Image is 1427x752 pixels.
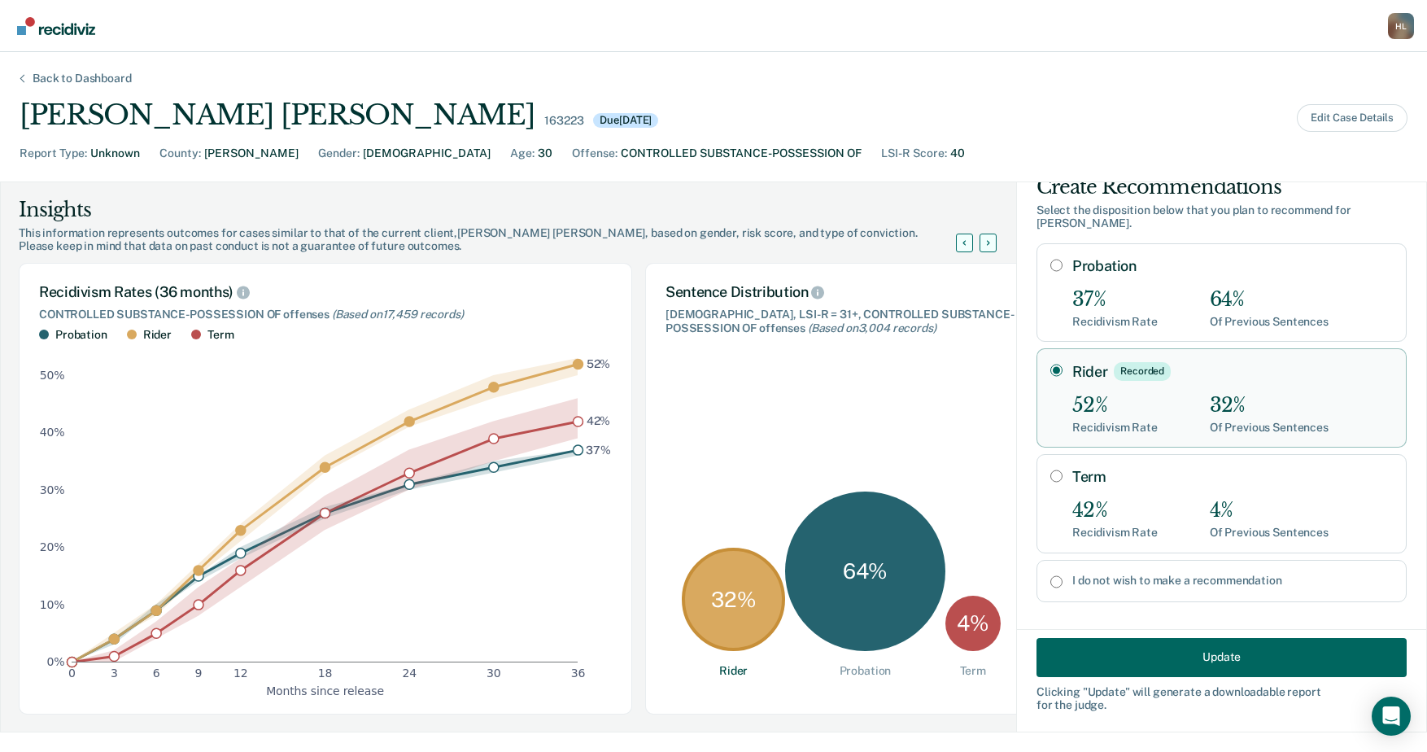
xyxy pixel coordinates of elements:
[1072,362,1393,380] label: Rider
[1372,697,1411,736] div: Open Intercom Messenger
[20,98,535,132] div: [PERSON_NAME] [PERSON_NAME]
[90,145,140,162] div: Unknown
[153,667,160,680] text: 6
[1072,574,1393,588] label: I do not wish to make a recommendation
[1114,362,1171,380] div: Recorded
[950,145,965,162] div: 40
[538,145,552,162] div: 30
[39,308,612,321] div: CONTROLLED SUBSTANCE-POSSESSION OF offenses
[1388,13,1414,39] div: H L
[40,369,65,668] g: y-axis tick label
[1297,104,1407,132] button: Edit Case Details
[1072,288,1158,312] div: 37%
[785,492,945,651] div: 64 %
[587,357,611,370] text: 52%
[1036,684,1407,712] div: Clicking " Update " will generate a downloadable report for the judge.
[363,145,491,162] div: [DEMOGRAPHIC_DATA]
[233,667,248,680] text: 12
[840,664,892,678] div: Probation
[1072,499,1158,522] div: 42%
[572,145,617,162] div: Offense :
[68,359,583,667] g: dot
[40,426,65,439] text: 40%
[1072,394,1158,418] div: 52%
[1036,174,1407,200] div: Create Recommendations
[19,226,975,254] div: This information represents outcomes for cases similar to that of the current client, [PERSON_NAM...
[1036,637,1407,676] button: Update
[1210,315,1329,329] div: Of Previous Sentences
[266,684,384,697] g: x-axis label
[1210,499,1329,522] div: 4%
[1072,526,1158,540] div: Recidivism Rate
[621,145,862,162] div: CONTROLLED SUBSTANCE-POSSESSION OF
[13,72,151,85] div: Back to Dashboard
[586,357,611,457] g: text
[207,328,233,342] div: Term
[1072,468,1393,486] label: Term
[1210,526,1329,540] div: Of Previous Sentences
[402,667,417,680] text: 24
[204,145,299,162] div: [PERSON_NAME]
[39,283,612,301] div: Recidivism Rates (36 months)
[266,684,384,697] text: Months since release
[40,597,65,610] text: 10%
[72,358,578,662] g: area
[1210,394,1329,418] div: 32%
[487,667,501,680] text: 30
[20,145,87,162] div: Report Type :
[1210,288,1329,312] div: 64%
[1072,315,1158,329] div: Recidivism Rate
[1388,13,1414,39] button: Profile dropdown button
[593,113,658,128] div: Due [DATE]
[1210,421,1329,435] div: Of Previous Sentences
[143,328,172,342] div: Rider
[318,667,333,680] text: 18
[40,483,65,496] text: 30%
[587,414,611,427] text: 42%
[586,443,611,456] text: 37%
[68,667,585,680] g: x-axis tick label
[159,145,201,162] div: County :
[682,548,785,651] div: 32 %
[544,114,583,128] div: 163223
[68,667,76,680] text: 0
[17,17,95,35] img: Recidiviz
[47,655,65,668] text: 0%
[808,321,936,334] span: (Based on 3,004 records )
[19,197,975,223] div: Insights
[40,540,65,553] text: 20%
[719,664,748,678] div: Rider
[665,308,1017,335] div: [DEMOGRAPHIC_DATA], LSI-R = 31+, CONTROLLED SUBSTANCE-POSSESSION OF offenses
[665,283,1017,301] div: Sentence Distribution
[1072,257,1393,275] label: Probation
[945,596,1001,651] div: 4 %
[510,145,535,162] div: Age :
[111,667,118,680] text: 3
[40,369,65,382] text: 50%
[571,667,586,680] text: 36
[195,667,203,680] text: 9
[1036,203,1407,231] div: Select the disposition below that you plan to recommend for [PERSON_NAME] .
[960,664,986,678] div: Term
[1072,421,1158,435] div: Recidivism Rate
[55,328,107,342] div: Probation
[881,145,947,162] div: LSI-R Score :
[332,308,464,321] span: (Based on 17,459 records )
[318,145,360,162] div: Gender :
